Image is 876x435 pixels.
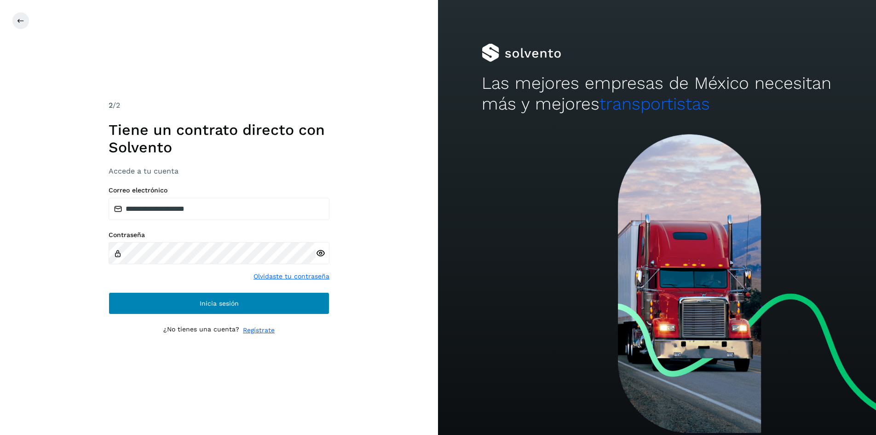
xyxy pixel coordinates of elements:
button: Inicia sesión [109,292,329,314]
div: /2 [109,100,329,111]
span: Inicia sesión [200,300,239,307]
p: ¿No tienes una cuenta? [163,325,239,335]
span: 2 [109,101,113,110]
a: Olvidaste tu contraseña [254,272,329,281]
h1: Tiene un contrato directo con Solvento [109,121,329,157]
label: Correo electrónico [109,186,329,194]
span: transportistas [599,94,710,114]
label: Contraseña [109,231,329,239]
a: Regístrate [243,325,275,335]
h2: Las mejores empresas de México necesitan más y mejores [482,73,832,114]
h3: Accede a tu cuenta [109,167,329,175]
